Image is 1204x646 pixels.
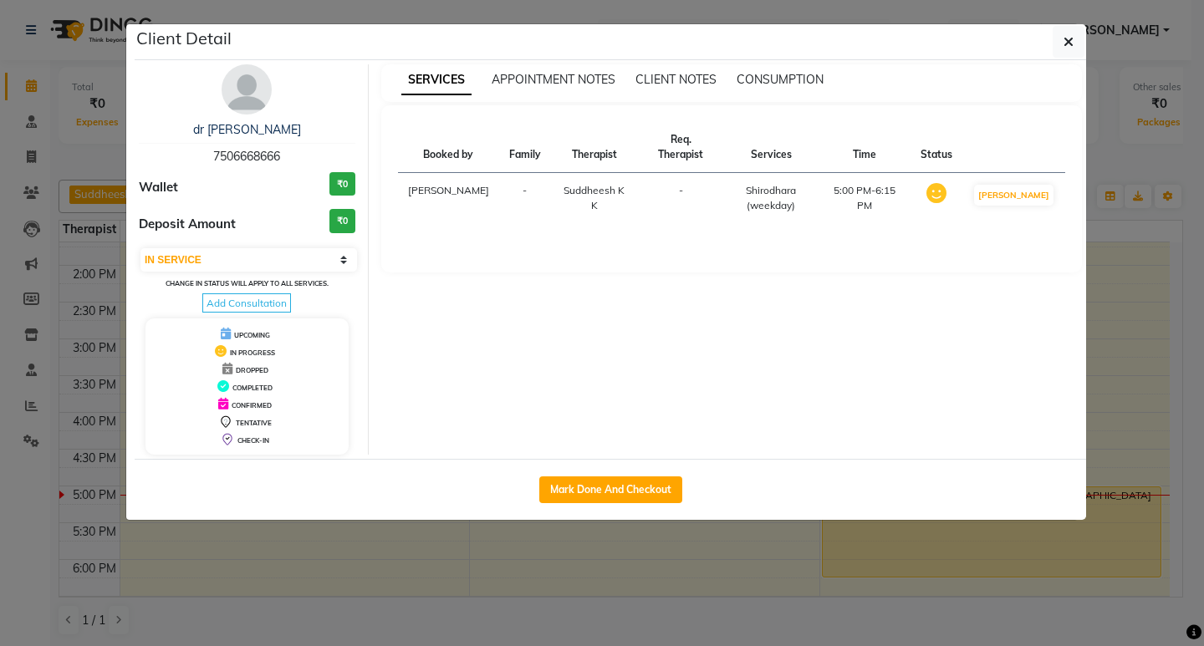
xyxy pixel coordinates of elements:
[638,122,723,173] th: Req. Therapist
[236,366,268,374] span: DROPPED
[737,72,824,87] span: CONSUMPTION
[236,419,272,427] span: TENTATIVE
[230,348,275,357] span: IN PROGRESS
[492,72,615,87] span: APPOINTMENT NOTES
[166,279,329,287] small: Change in status will apply to all services.
[234,331,270,339] span: UPCOMING
[329,209,355,233] h3: ₹0
[819,122,911,173] th: Time
[136,26,232,51] h5: Client Detail
[193,122,301,137] a: dr [PERSON_NAME]
[539,476,682,503] button: Mark Done And Checkout
[237,436,269,445] span: CHECK-IN
[329,172,355,196] h3: ₹0
[564,184,625,211] span: Suddheesh K K
[401,65,472,95] span: SERVICES
[222,64,272,114] img: avatar
[213,149,280,164] span: 7506668666
[819,173,911,224] td: 5:00 PM-6:15 PM
[232,401,272,409] span: CONFIRMED
[139,215,236,234] span: Deposit Amount
[911,122,962,173] th: Status
[398,173,499,224] td: [PERSON_NAME]
[635,72,717,87] span: CLIENT NOTES
[974,185,1053,206] button: [PERSON_NAME]
[202,293,291,313] span: Add Consultation
[139,178,178,197] span: Wallet
[499,122,551,173] th: Family
[232,384,273,392] span: COMPLETED
[733,183,809,213] div: Shirodhara (weekday)
[551,122,639,173] th: Therapist
[398,122,499,173] th: Booked by
[638,173,723,224] td: -
[499,173,551,224] td: -
[723,122,819,173] th: Services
